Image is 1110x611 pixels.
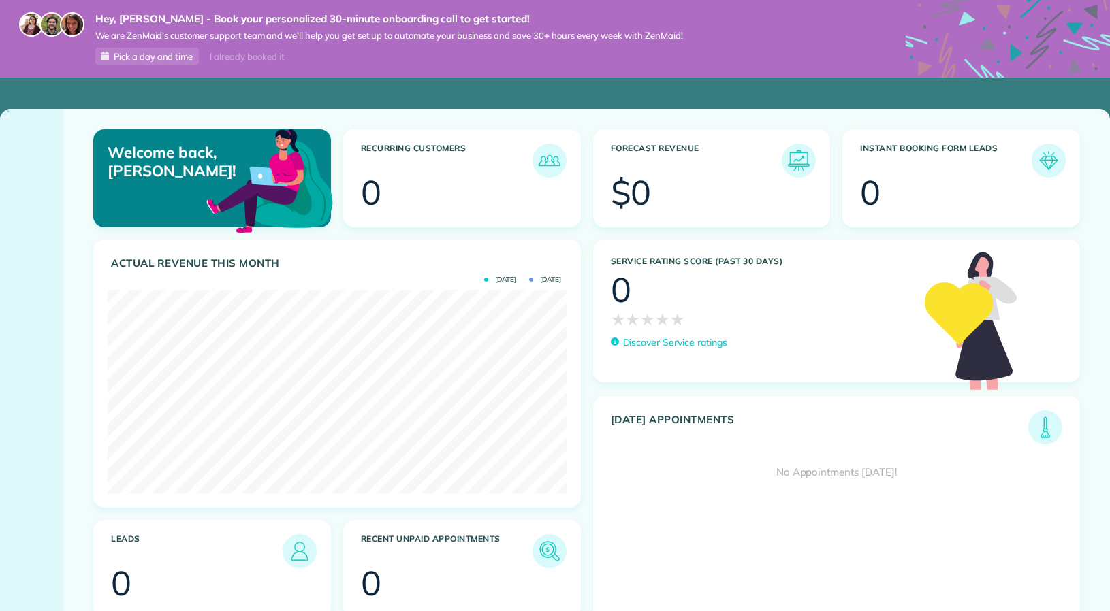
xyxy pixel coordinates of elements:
span: We are ZenMaid’s customer support team and we’ll help you get set up to automate your business an... [95,30,683,42]
div: 0 [111,566,131,600]
span: Pick a day and time [114,51,193,62]
span: ★ [655,307,670,331]
span: ★ [611,307,626,331]
img: maria-72a9807cf96188c08ef61303f053569d2e2a8a1cde33d635c8a3ac13582a053d.jpg [19,12,44,37]
div: I already booked it [202,48,292,65]
div: 0 [860,176,881,210]
img: icon_forecast_revenue-8c13a41c7ed35a8dcfafea3cbb826a0462acb37728057bba2d056411b612bbbe.png [785,147,812,174]
h3: Leads [111,534,283,568]
div: No Appointments [DATE]! [594,444,1080,501]
h3: Instant Booking Form Leads [860,144,1032,178]
span: [DATE] [484,276,516,283]
span: ★ [670,307,685,331]
a: Pick a day and time [95,48,199,65]
div: 0 [361,566,381,600]
span: [DATE] [529,276,561,283]
span: ★ [625,307,640,331]
img: icon_recurring_customers-cf858462ba22bcd05b5a5880d41d6543d210077de5bb9ebc9590e49fd87d84ed.png [536,147,563,174]
h3: Recent unpaid appointments [361,534,533,568]
p: Discover Service ratings [623,335,727,350]
h3: Recurring Customers [361,144,533,178]
img: icon_todays_appointments-901f7ab196bb0bea1936b74009e4eb5ffbc2d2711fa7634e0d609ed5ef32b18b.png [1032,414,1059,441]
h3: Forecast Revenue [611,144,782,178]
strong: Hey, [PERSON_NAME] - Book your personalized 30-minute onboarding call to get started! [95,12,683,26]
img: michelle-19f622bdf1676172e81f8f8fba1fb50e276960ebfe0243fe18214015130c80e4.jpg [60,12,84,37]
h3: [DATE] Appointments [611,414,1029,444]
div: 0 [361,176,381,210]
img: icon_unpaid_appointments-47b8ce3997adf2238b356f14209ab4cced10bd1f174958f3ca8f1d0dd7fffeee.png [536,538,563,565]
p: Welcome back, [PERSON_NAME]! [108,144,254,180]
img: jorge-587dff0eeaa6aab1f244e6dc62b8924c3b6ad411094392a53c71c6c4a576187d.jpg [39,12,64,37]
h3: Service Rating score (past 30 days) [611,257,911,266]
img: icon_leads-1bed01f49abd5b7fead27621c3d59655bb73ed531f8eeb49469d10e621d6b896.png [286,538,313,565]
div: 0 [611,273,631,307]
a: Discover Service ratings [611,335,727,350]
img: dashboard_welcome-42a62b7d889689a78055ac9021e634bf52bae3f8056760290aed330b23ab8690.png [204,114,336,246]
h3: Actual Revenue this month [111,257,567,269]
img: icon_form_leads-04211a6a04a5b2264e4ee56bc0799ec3eb69b7e499cbb523a139df1d13a81ae0.png [1035,147,1062,174]
span: ★ [640,307,655,331]
div: $0 [611,176,652,210]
